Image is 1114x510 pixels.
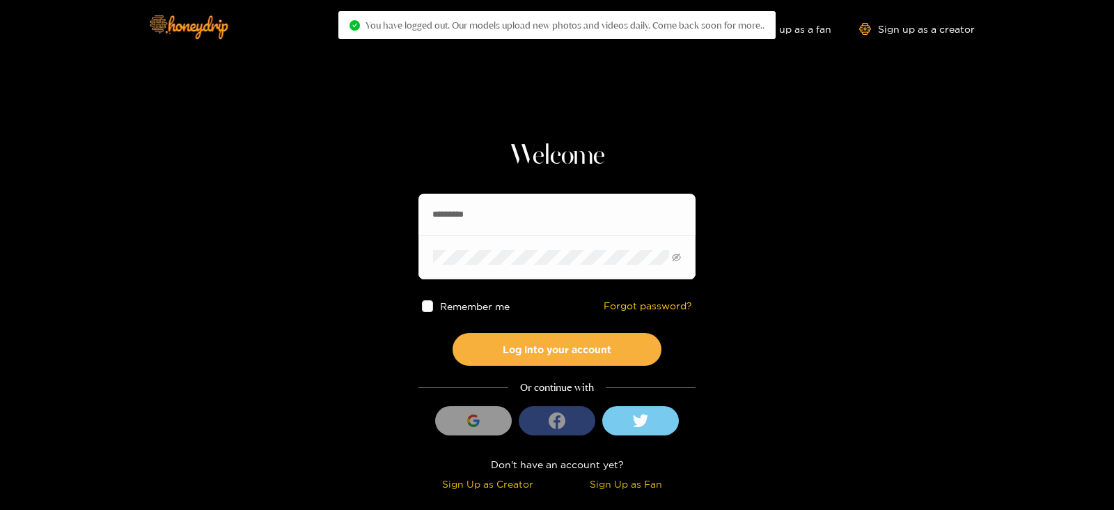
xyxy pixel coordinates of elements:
span: You have logged out. Our models upload new photos and videos daily. Come back soon for more.. [366,20,764,31]
a: Sign up as a fan [736,23,831,35]
div: Sign Up as Fan [560,476,692,492]
a: Forgot password? [604,300,692,312]
span: eye-invisible [672,253,681,262]
div: Don't have an account yet? [418,456,696,472]
div: Sign Up as Creator [422,476,554,492]
div: Or continue with [418,380,696,396]
a: Sign up as a creator [859,23,975,35]
span: Remember me [441,301,510,311]
span: check-circle [350,20,360,31]
h1: Welcome [418,139,696,173]
button: Log into your account [453,333,661,366]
